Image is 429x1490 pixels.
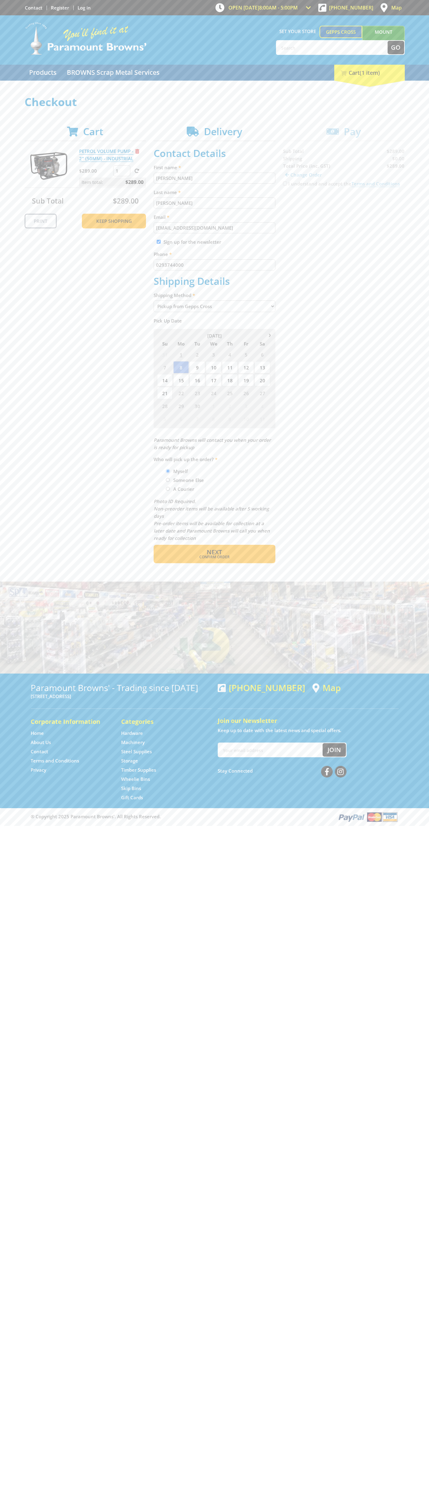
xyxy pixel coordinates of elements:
[154,498,270,541] em: Photo ID Required. Non-preorder items will be available after 5 working days Pre-order items will...
[222,361,238,373] span: 11
[62,65,164,81] a: Go to the BROWNS Scrap Metal Services page
[206,374,221,386] span: 17
[121,785,141,792] a: Go to the Skip Bins page
[82,214,146,228] a: Keep Shopping
[154,275,275,287] h2: Shipping Details
[323,743,346,757] button: Join
[238,348,254,361] span: 5
[166,478,170,482] input: Please select who will pick up the order.
[25,21,147,55] img: Paramount Browns'
[173,413,189,425] span: 6
[222,348,238,361] span: 4
[157,400,173,412] span: 28
[238,361,254,373] span: 12
[238,400,254,412] span: 3
[25,811,405,823] div: ® Copyright 2025 Paramount Browns'. All Rights Reserved.
[206,400,221,412] span: 1
[154,292,275,299] label: Shipping Method
[121,730,143,736] a: Go to the Hardware page
[121,776,150,782] a: Go to the Wheelie Bins page
[154,250,275,258] label: Phone
[222,400,238,412] span: 2
[121,758,138,764] a: Go to the Storage page
[51,5,69,11] a: Go to the registration page
[320,26,362,38] a: Gepps Cross
[207,548,222,556] span: Next
[157,340,173,348] span: Su
[154,300,275,312] select: Please select a shipping method.
[166,487,170,491] input: Please select who will pick up the order.
[206,413,221,425] span: 8
[218,743,323,757] input: Your email address
[204,125,242,138] span: Delivery
[173,400,189,412] span: 29
[31,730,44,736] a: Go to the Home page
[157,387,173,399] span: 21
[255,348,270,361] span: 6
[218,727,399,734] p: Keep up to date with the latest news and special offers.
[78,5,91,11] a: Log in
[135,148,139,154] a: Remove from cart
[190,387,205,399] span: 23
[154,213,275,221] label: Email
[83,125,103,138] span: Cart
[171,475,206,485] label: Someone Else
[32,196,63,206] span: Sub Total
[238,387,254,399] span: 26
[255,340,270,348] span: Sa
[113,196,139,206] span: $289.00
[190,413,205,425] span: 7
[121,748,152,755] a: Go to the Steel Supplies page
[79,178,146,187] p: Item total:
[259,4,298,11] span: 8:00am - 5:00pm
[166,469,170,473] input: Please select who will pick up the order.
[173,374,189,386] span: 15
[190,374,205,386] span: 16
[238,340,254,348] span: Fr
[222,387,238,399] span: 25
[173,387,189,399] span: 22
[171,484,196,494] label: A Courier
[154,164,275,171] label: First name
[154,173,275,184] input: Please enter your first name.
[79,167,112,174] p: $289.00
[31,739,51,746] a: Go to the About Us page
[173,340,189,348] span: Mo
[157,348,173,361] span: 31
[79,148,133,162] a: PETROL VOLUME PUMP - 2" (50MM) - INDUSTRIAL
[255,400,270,412] span: 4
[207,333,222,339] span: [DATE]
[31,717,109,726] h5: Corporate Information
[218,683,305,693] div: [PHONE_NUMBER]
[206,361,221,373] span: 10
[222,340,238,348] span: Th
[276,26,320,37] span: Set your store
[167,555,262,559] span: Confirm order
[154,197,275,208] input: Please enter your last name.
[238,374,254,386] span: 19
[255,361,270,373] span: 13
[206,387,221,399] span: 24
[154,147,275,159] h2: Contact Details
[173,361,189,373] span: 8
[31,693,212,700] p: [STREET_ADDRESS]
[222,374,238,386] span: 18
[154,317,275,324] label: Pick Up Date
[154,545,275,563] button: Next Confirm order
[388,41,404,54] button: Go
[30,147,67,184] img: PETROL VOLUME PUMP - 2" (50MM) - INDUSTRIAL
[157,374,173,386] span: 14
[154,456,275,463] label: Who will pick up the order?
[222,413,238,425] span: 9
[154,189,275,196] label: Last name
[218,763,347,778] div: Stay Connected
[190,400,205,412] span: 30
[125,178,144,187] span: $289.00
[31,758,79,764] a: Go to the Terms and Conditions page
[25,96,405,108] h1: Checkout
[171,466,190,476] label: Myself
[154,437,271,450] em: Paramount Browns will contact you when your order is ready for pickup
[121,739,145,746] a: Go to the Machinery page
[277,41,388,54] input: Search
[255,374,270,386] span: 20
